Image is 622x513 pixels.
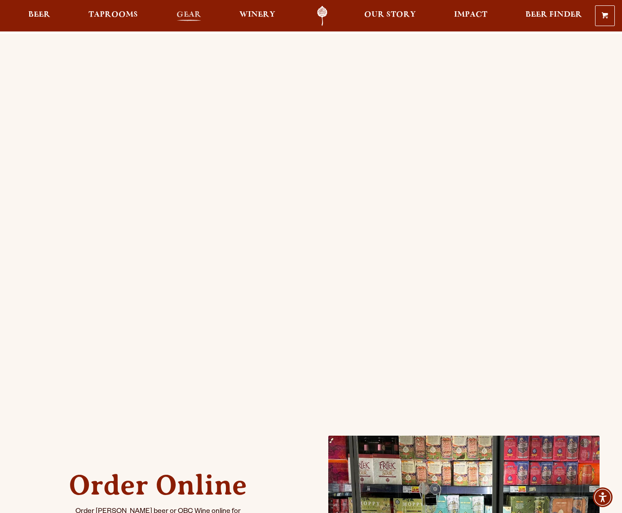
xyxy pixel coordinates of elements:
a: Taprooms [83,6,144,26]
a: Our Story [358,6,422,26]
span: Impact [454,11,487,18]
div: Accessibility Menu [593,487,613,507]
a: Beer [22,6,56,26]
span: Our Story [364,11,416,18]
a: Gear [171,6,207,26]
a: Odell Home [305,6,339,26]
a: Winery [234,6,281,26]
span: Winery [239,11,275,18]
span: Beer Finder [525,11,582,18]
span: Beer [28,11,50,18]
a: Beer Finder [520,6,588,26]
a: Impact [448,6,493,26]
span: Taprooms [88,11,138,18]
span: Gear [176,11,201,18]
h2: Order Online [68,469,248,501]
